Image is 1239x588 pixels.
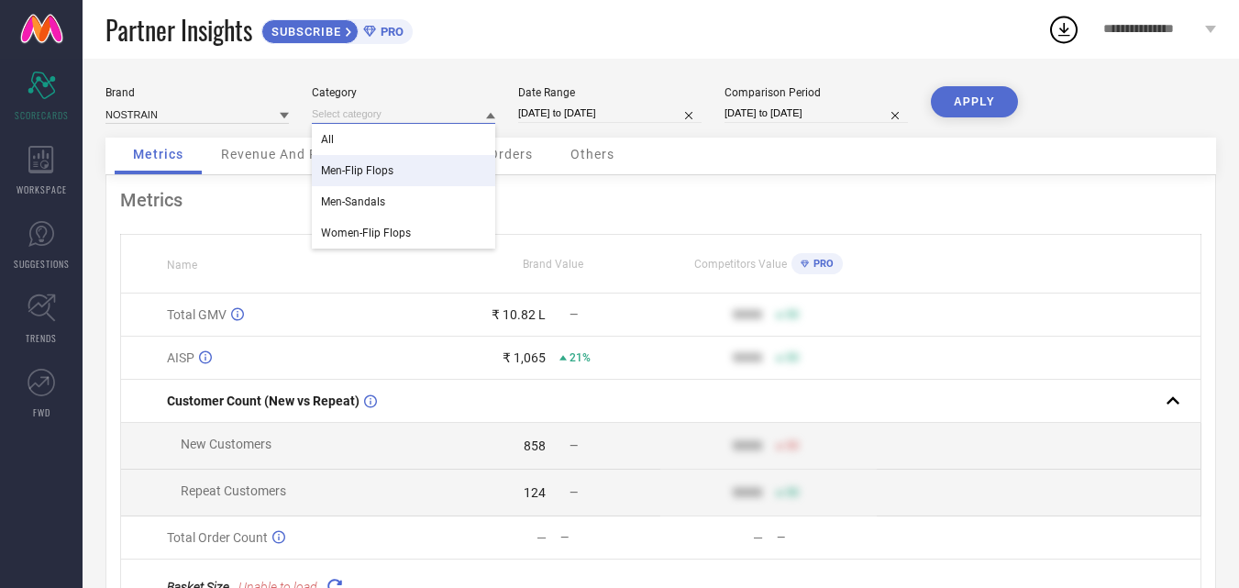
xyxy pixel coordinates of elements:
span: Others [570,147,614,161]
span: Men-Flip Flops [321,164,393,177]
span: Repeat Customers [181,483,286,498]
span: Name [167,259,197,272]
span: Metrics [133,147,183,161]
span: 50 [786,439,799,452]
button: APPLY [931,86,1018,117]
span: Revenue And Pricing [221,147,355,161]
div: Men-Flip Flops [312,155,495,186]
div: Open download list [1047,13,1080,46]
span: SCORECARDS [15,108,69,122]
div: — [753,530,763,545]
div: Brand [105,86,289,99]
span: 21% [570,351,591,364]
span: — [570,308,578,321]
span: — [570,439,578,452]
span: Brand Value [523,258,583,271]
span: SUBSCRIBE [262,25,346,39]
span: Total Order Count [167,530,268,545]
span: PRO [809,258,834,270]
input: Select category [312,105,495,124]
div: 858 [524,438,546,453]
span: SUGGESTIONS [14,257,70,271]
span: 50 [786,308,799,321]
div: 9999 [733,350,762,365]
input: Select comparison period [725,104,908,123]
div: 124 [524,485,546,500]
div: ₹ 10.82 L [492,307,546,322]
div: Men-Sandals [312,186,495,217]
span: Competitors Value [694,258,787,271]
div: Date Range [518,86,702,99]
span: Total GMV [167,307,227,322]
span: 50 [786,486,799,499]
div: Category [312,86,495,99]
span: WORKSPACE [17,183,67,196]
div: — [777,531,876,544]
div: 9999 [733,485,762,500]
span: 50 [786,351,799,364]
a: SUBSCRIBEPRO [261,15,413,44]
div: All [312,124,495,155]
div: ₹ 1,065 [503,350,546,365]
span: PRO [376,25,404,39]
span: TRENDS [26,331,57,345]
div: 9999 [733,307,762,322]
span: Partner Insights [105,11,252,49]
span: New Customers [181,437,271,451]
span: Women-Flip Flops [321,227,411,239]
div: Comparison Period [725,86,908,99]
span: Customer Count (New vs Repeat) [167,394,360,408]
span: — [570,486,578,499]
div: Women-Flip Flops [312,217,495,249]
div: Metrics [120,189,1201,211]
input: Select date range [518,104,702,123]
span: AISP [167,350,194,365]
span: FWD [33,405,50,419]
span: Men-Sandals [321,195,385,208]
div: — [560,531,659,544]
span: All [321,133,334,146]
div: 9999 [733,438,762,453]
div: — [537,530,547,545]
